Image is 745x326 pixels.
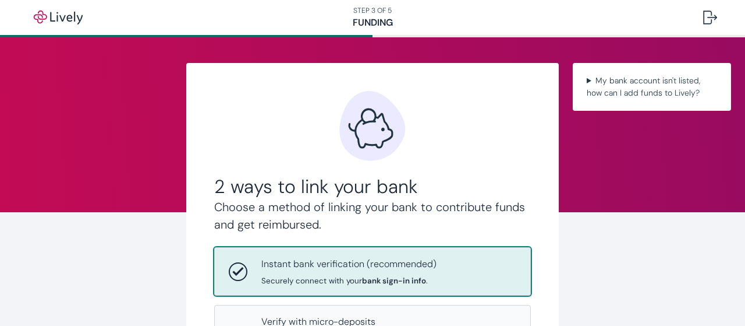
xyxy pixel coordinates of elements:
[214,198,531,233] h4: Choose a method of linking your bank to contribute funds and get reimbursed.
[582,72,722,101] summary: My bank account isn't listed, how can I add funds to Lively?
[214,175,531,198] h2: 2 ways to link your bank
[261,276,437,286] span: Securely connect with your .
[26,10,91,24] img: Lively
[694,3,726,31] button: Log out
[362,276,426,286] strong: bank sign-in info
[261,257,437,271] p: Instant bank verification (recommended)
[215,248,530,295] button: Instant bank verificationInstant bank verification (recommended)Securely connect with yourbank si...
[229,262,247,281] svg: Instant bank verification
